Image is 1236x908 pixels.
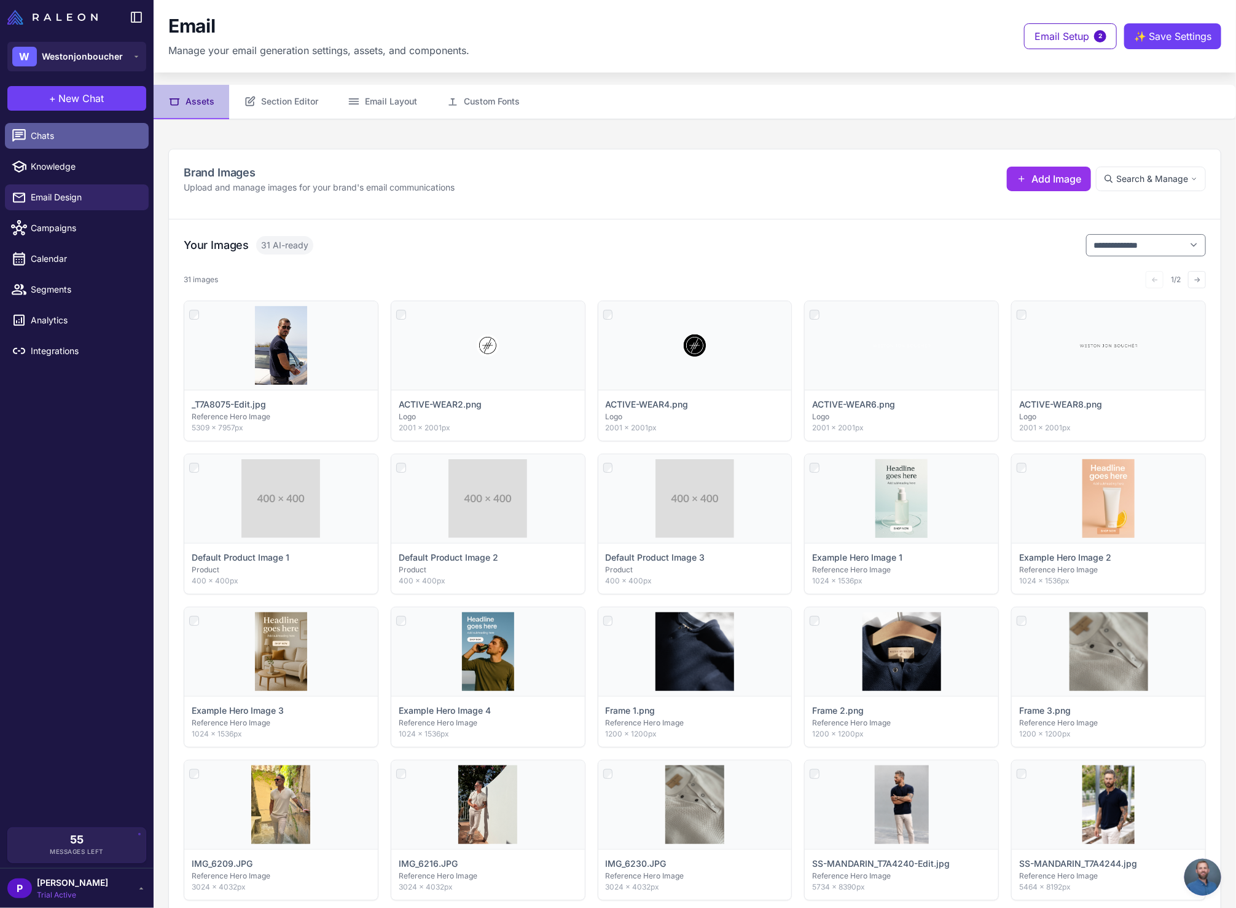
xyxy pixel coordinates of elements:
[1019,882,1198,893] p: 5464 × 8192px
[399,857,458,870] p: IMG_6216.JPG
[31,221,139,235] span: Campaigns
[432,85,534,119] button: Custom Fonts
[192,422,370,433] p: 5309 × 7957px
[5,307,149,333] a: Analytics
[192,411,370,422] p: Reference Hero Image
[256,236,313,255] span: 31 AI-ready
[5,277,149,302] a: Segments
[399,728,577,740] p: 1024 × 1536px
[606,411,784,422] p: Logo
[606,857,667,870] p: IMG_6230.JPG
[31,314,139,327] span: Analytics
[399,717,577,728] p: Reference Hero Image
[1019,551,1111,564] p: Example Hero Image 2
[192,857,252,870] p: IMG_6209.JPG
[42,50,123,63] span: Westonjonboucher
[168,15,216,38] h1: Email
[399,575,577,586] p: 400 × 400px
[5,246,149,272] a: Calendar
[606,704,655,717] p: Frame 1.png
[812,411,991,422] p: Logo
[812,882,991,893] p: 5734 × 8390px
[812,551,902,564] p: Example Hero Image 1
[1188,271,1206,288] button: →
[399,398,482,411] p: ACTIVE-WEAR2.png
[606,575,784,586] p: 400 × 400px
[31,191,139,204] span: Email Design
[184,237,249,253] h3: Your Images
[37,890,108,901] span: Trial Active
[192,575,370,586] p: 400 × 400px
[812,422,991,433] p: 2001 × 2001px
[184,274,218,285] div: 31 images
[5,215,149,241] a: Campaigns
[31,252,139,266] span: Calendar
[31,283,139,296] span: Segments
[1019,422,1198,433] p: 2001 × 2001px
[1019,857,1137,870] p: SS-MANDARIN_T7A4244.jpg
[812,704,864,717] p: Frame 2.png
[1124,23,1221,49] button: ✨Save Settings
[184,181,455,194] p: Upload and manage images for your brand's email communications
[1184,859,1221,896] div: Open chat
[399,551,498,564] p: Default Product Image 2
[1019,398,1102,411] p: ACTIVE-WEAR8.png
[70,834,84,845] span: 55
[192,728,370,740] p: 1024 × 1536px
[1146,271,1164,288] button: ←
[1019,411,1198,422] p: Logo
[192,551,289,564] p: Default Product Image 1
[1134,29,1144,39] span: ✨
[399,870,577,882] p: Reference Hero Image
[7,10,98,25] img: Raleon Logo
[812,857,950,870] p: SS-MANDARIN_T7A4240-Edit.jpg
[1035,29,1089,44] span: Email Setup
[606,717,784,728] p: Reference Hero Image
[50,91,57,106] span: +
[59,91,104,106] span: New Chat
[7,10,103,25] a: Raleon Logo
[812,870,991,882] p: Reference Hero Image
[1019,564,1198,575] p: Reference Hero Image
[31,160,139,173] span: Knowledge
[5,154,149,180] a: Knowledge
[7,878,32,898] div: P
[192,704,284,717] p: Example Hero Image 3
[154,85,229,119] button: Assets
[12,47,37,66] div: W
[31,344,139,358] span: Integrations
[1019,704,1071,717] p: Frame 3.png
[812,398,895,411] p: ACTIVE-WEAR6.png
[606,564,784,575] p: Product
[192,882,370,893] p: 3024 × 4032px
[1096,167,1206,191] button: Search & Manage
[399,564,577,575] p: Product
[1024,23,1117,49] button: Email Setup2
[399,704,491,717] p: Example Hero Image 4
[606,398,689,411] p: ACTIVE-WEAR4.png
[7,86,146,111] button: +New Chat
[5,184,149,210] a: Email Design
[1019,728,1198,740] p: 1200 × 1200px
[812,717,991,728] p: Reference Hero Image
[168,43,469,58] p: Manage your email generation settings, assets, and components.
[192,717,370,728] p: Reference Hero Image
[1116,172,1188,186] span: Search & Manage
[1019,870,1198,882] p: Reference Hero Image
[1019,575,1198,586] p: 1024 × 1536px
[606,728,784,740] p: 1200 × 1200px
[606,882,784,893] p: 3024 × 4032px
[1019,717,1198,728] p: Reference Hero Image
[606,551,705,564] p: Default Product Image 3
[7,42,146,71] button: WWestonjonboucher
[399,422,577,433] p: 2001 × 2001px
[184,164,455,181] h2: Brand Images
[606,870,784,882] p: Reference Hero Image
[812,564,991,575] p: Reference Hero Image
[399,882,577,893] p: 3024 × 4032px
[1031,172,1081,186] span: Add Image
[192,870,370,882] p: Reference Hero Image
[192,398,266,411] p: _T7A8075-Edit.jpg
[37,876,108,890] span: [PERSON_NAME]
[812,728,991,740] p: 1200 × 1200px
